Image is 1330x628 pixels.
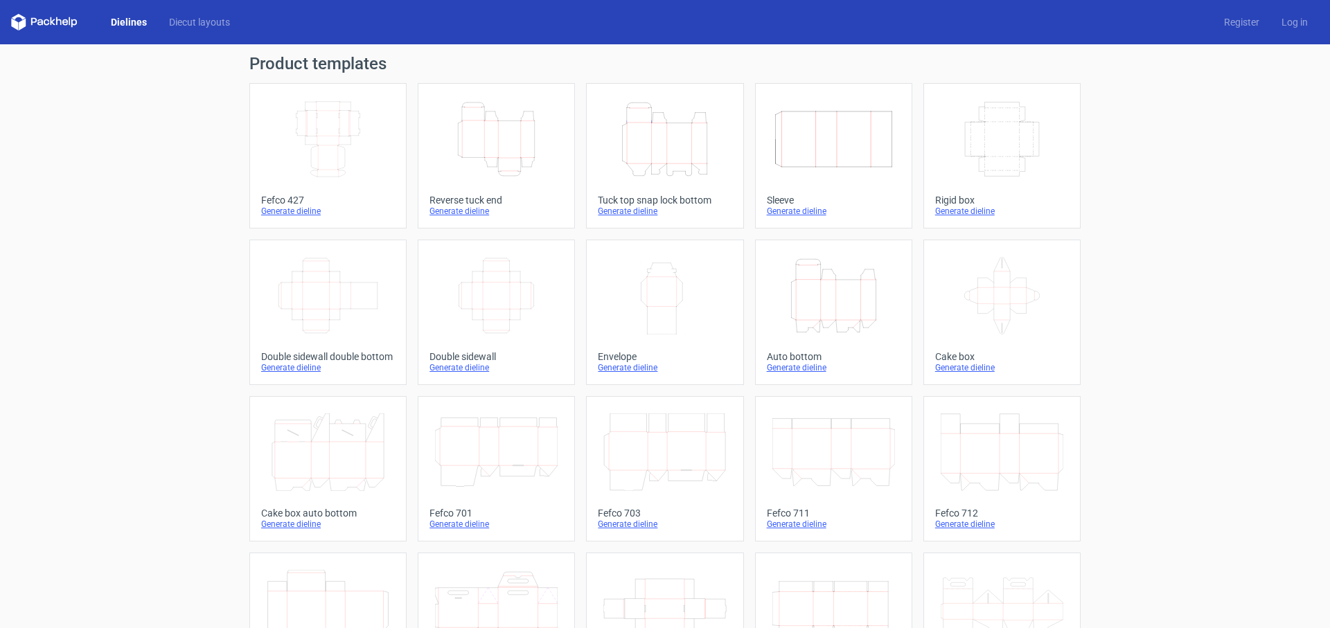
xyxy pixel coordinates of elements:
[1270,15,1319,29] a: Log in
[935,362,1069,373] div: Generate dieline
[1213,15,1270,29] a: Register
[767,519,901,530] div: Generate dieline
[429,206,563,217] div: Generate dieline
[429,519,563,530] div: Generate dieline
[249,240,407,385] a: Double sidewall double bottomGenerate dieline
[261,508,395,519] div: Cake box auto bottom
[158,15,241,29] a: Diecut layouts
[935,206,1069,217] div: Generate dieline
[755,396,912,541] a: Fefco 711Generate dieline
[598,206,731,217] div: Generate dieline
[767,351,901,362] div: Auto bottom
[261,195,395,206] div: Fefco 427
[598,351,731,362] div: Envelope
[598,519,731,530] div: Generate dieline
[935,351,1069,362] div: Cake box
[755,83,912,228] a: SleeveGenerate dieline
[935,195,1069,206] div: Rigid box
[767,195,901,206] div: Sleeve
[767,362,901,373] div: Generate dieline
[586,240,743,385] a: EnvelopeGenerate dieline
[767,508,901,519] div: Fefco 711
[249,55,1081,72] h1: Product templates
[249,83,407,228] a: Fefco 427Generate dieline
[429,351,563,362] div: Double sidewall
[261,362,395,373] div: Generate dieline
[598,195,731,206] div: Tuck top snap lock bottom
[429,362,563,373] div: Generate dieline
[261,351,395,362] div: Double sidewall double bottom
[923,396,1081,541] a: Fefco 712Generate dieline
[923,240,1081,385] a: Cake boxGenerate dieline
[429,508,563,519] div: Fefco 701
[935,508,1069,519] div: Fefco 712
[586,83,743,228] a: Tuck top snap lock bottomGenerate dieline
[261,206,395,217] div: Generate dieline
[935,519,1069,530] div: Generate dieline
[598,362,731,373] div: Generate dieline
[261,519,395,530] div: Generate dieline
[586,396,743,541] a: Fefco 703Generate dieline
[923,83,1081,228] a: Rigid boxGenerate dieline
[418,83,575,228] a: Reverse tuck endGenerate dieline
[755,240,912,385] a: Auto bottomGenerate dieline
[598,508,731,519] div: Fefco 703
[429,195,563,206] div: Reverse tuck end
[767,206,901,217] div: Generate dieline
[418,396,575,541] a: Fefco 701Generate dieline
[249,396,407,541] a: Cake box auto bottomGenerate dieline
[100,15,158,29] a: Dielines
[418,240,575,385] a: Double sidewallGenerate dieline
